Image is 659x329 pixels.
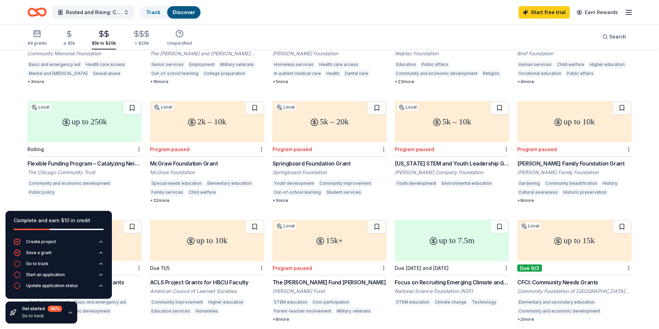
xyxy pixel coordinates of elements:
[27,61,82,68] div: Basic and emergency aid
[27,79,142,84] div: + 3 more
[27,169,142,176] div: The Chicago Community Trust
[517,180,541,187] div: Gardening
[517,264,542,272] div: Due 9/3
[14,282,104,293] button: Update application status
[63,27,75,49] button: ≤ $5k
[273,299,309,306] div: STEM education
[150,101,264,142] div: 2k – 10k
[207,299,245,306] div: Higher education
[27,70,89,77] div: Mental and [MEDICAL_DATA]
[573,6,622,19] a: Earn Rewards
[517,169,632,176] div: [PERSON_NAME] Family Foundation
[273,189,322,196] div: Out-of-school learning
[395,265,449,271] div: Due [DATE] and [DATE]
[519,6,570,19] a: Start free trial
[517,101,632,203] a: up to 10kProgram paused[PERSON_NAME] Family Foundation Grant[PERSON_NAME] Family FoundationGarden...
[150,61,185,68] div: Senior services
[153,104,173,111] div: Local
[273,61,315,68] div: Homeless services
[27,101,142,142] div: up to 250k
[433,299,468,306] div: Climate change
[273,180,315,187] div: Youth development
[26,261,48,266] div: Go to track
[150,288,264,295] div: American Council of Learned Societies
[517,220,632,322] a: up to 15kLocalDue 9/3CFCI: Community Needs GrantsCommunity Foundation of [GEOGRAPHIC_DATA][US_STA...
[150,198,264,203] div: + 32 more
[597,30,632,44] button: Search
[150,220,264,261] div: up to 10k
[562,189,608,196] div: Historic preservation
[273,159,387,168] div: Springboard Foundation Grant
[273,169,387,176] div: Springboard Foundation
[517,50,632,57] div: Bnsf Foundation
[395,159,509,168] div: [US_STATE] STEM and Youth Leadership Grants
[517,220,632,261] div: up to 15k
[150,50,264,57] div: The [PERSON_NAME] and [PERSON_NAME] Foundation
[150,308,192,315] div: Education services
[517,70,563,77] div: Vocational education
[318,61,360,68] div: Health care access
[14,260,104,271] button: Go to track
[275,104,296,111] div: Local
[150,146,189,152] div: Program paused
[167,41,192,46] div: Unspecified
[84,61,126,68] div: Health care access
[150,278,264,286] div: ACLS Project Grants for HBCU Faculty
[395,169,509,176] div: [PERSON_NAME] Company Foundation
[140,5,201,19] button: TrackDiscover
[517,299,596,306] div: Elementary and secondary education
[27,180,112,187] div: Community and economic development
[173,9,195,15] a: Discover
[273,308,333,315] div: Parent-teacher involvement
[395,146,434,152] div: Program paused
[188,61,216,68] div: Employment
[48,306,62,312] div: 40 %
[395,220,509,308] a: up to 7.5mDue [DATE] and [DATE]Focus on Recruiting Emerging Climate and Adaptation Scientists and...
[420,61,450,68] div: Public affairs
[395,61,417,68] div: Education
[167,27,192,49] button: Unspecified
[27,27,47,49] button: All grants
[66,8,121,16] span: Rooted and Rising: Community Transformation & Leadership Forum
[27,41,47,46] div: All grants
[311,299,350,306] div: Civic participation
[520,223,541,229] div: Local
[344,70,370,77] div: Dental care
[318,180,372,187] div: Community improvement
[27,50,142,57] div: Community Memorial Foundation
[273,79,387,84] div: + 1 more
[206,180,253,187] div: Elementary education
[14,271,104,282] button: Start an application
[517,308,601,315] div: Community and economic development
[27,159,142,168] div: Flexible Funding Program – Catalyzing Neighborhood Investment
[395,50,509,57] div: Wabtec Foundation
[273,265,312,271] div: Program paused
[219,61,255,68] div: Military veterans
[132,41,151,46] div: > $20k
[395,101,509,189] a: 5k – 10kLocalProgram paused[US_STATE] STEM and Youth Leadership Grants[PERSON_NAME] Company Found...
[275,223,296,229] div: Local
[26,250,51,256] div: Save a grant
[517,101,632,142] div: up to 10k
[395,180,438,187] div: Youth development
[609,33,626,41] span: Search
[150,180,203,187] div: Special needs education
[395,288,509,295] div: National Science Foundation (NSF)
[588,61,626,68] div: Higher education
[395,79,509,84] div: + 23 more
[150,265,170,271] div: Due 11/5
[482,70,501,77] div: Religion
[517,317,632,322] div: + 2 more
[27,101,142,198] a: up to 250kLocalRollingFlexible Funding Program – Catalyzing Neighborhood InvestmentThe Chicago Co...
[273,288,387,295] div: [PERSON_NAME] Fund
[517,189,559,196] div: Cultural awareness
[517,198,632,203] div: + 8 more
[150,70,200,77] div: Out-of-school learning
[92,27,116,49] button: $5k to $20k
[395,278,509,286] div: Focus on Recruiting Emerging Climate and Adaptation Scientists and Transformers
[517,146,557,152] div: Program paused
[517,288,632,295] div: Community Foundation of [GEOGRAPHIC_DATA][US_STATE]
[325,70,341,77] div: Health
[150,159,264,168] div: McGraw Foundation Grant
[14,238,104,249] button: Create project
